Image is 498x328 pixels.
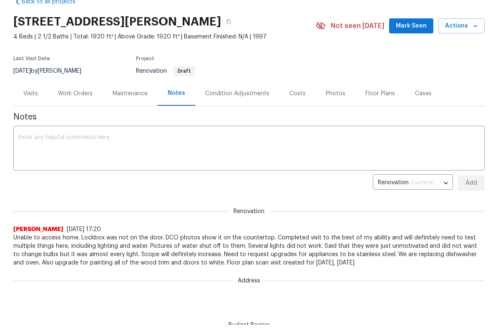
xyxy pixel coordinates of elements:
[331,25,384,34] span: Not seen [DATE]
[415,93,432,102] div: Cases
[365,93,395,102] div: Floor Plans
[13,72,31,78] span: [DATE]
[13,36,316,45] span: 4 Beds | 2 1/2 Baths | Total: 1920 ft² | Above Grade: 1920 ft² | Basement Finished: N/A | 1997
[23,93,38,102] div: Visits
[13,21,221,30] h2: [STREET_ADDRESS][PERSON_NAME]
[389,22,433,38] button: Mark Seen
[67,230,101,236] span: [DATE] 17:20
[205,93,269,102] div: Condition Adjustments
[438,22,485,38] button: Actions
[13,60,50,65] span: Last Visit Date
[58,93,93,102] div: Work Orders
[168,93,185,101] div: Notes
[136,60,154,65] span: Project
[233,280,265,289] span: Address
[113,93,148,102] div: Maintenance
[174,72,194,77] span: Draft
[326,93,345,102] div: Photos
[13,237,485,271] span: Unable to access home. Lockbox was not on the door. DCO photos show it on the countertop. Complet...
[229,211,269,219] span: Renovation
[445,25,478,35] span: Actions
[289,93,306,102] div: Costs
[410,183,434,189] span: (current)
[136,72,195,78] span: Renovation
[221,18,236,33] button: Copy Address
[13,117,485,125] span: Notes
[396,25,427,35] span: Mark Seen
[13,229,63,237] span: [PERSON_NAME]
[13,70,91,80] div: by [PERSON_NAME]
[13,1,93,10] a: Back to all projects
[373,177,453,197] div: Renovation (current)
